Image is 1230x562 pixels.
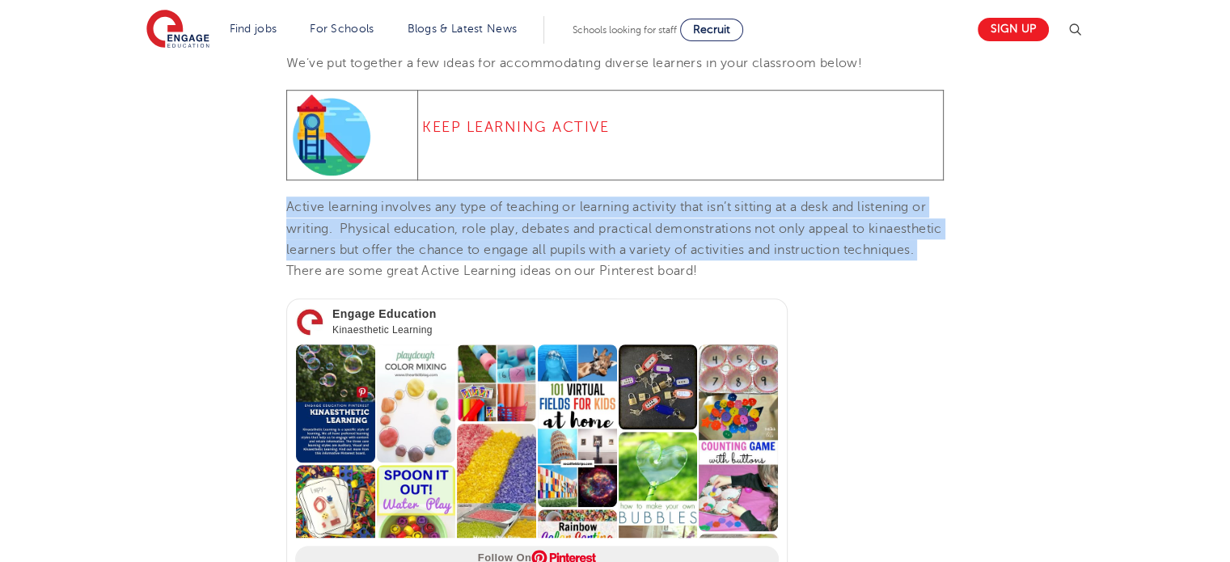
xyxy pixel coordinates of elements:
[230,23,277,35] a: Find jobs
[332,307,708,320] span: Engage Education
[573,24,677,36] span: Schools looking for staff
[978,18,1049,41] a: Sign up
[146,10,209,50] img: Engage Education
[422,117,939,137] h4: Keep Learning Active
[332,324,708,336] span: Kinaesthetic Learning
[286,200,942,278] span: Active learning involves any type of teaching or learning activity that isn’t sitting at a desk a...
[680,19,743,41] a: Recruit
[310,23,374,35] a: For Schools
[693,23,730,36] span: Recruit
[408,23,518,35] a: Blogs & Latest News
[286,56,862,70] span: We’ve put together a few ideas for accommodating diverse learners in your classroom below!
